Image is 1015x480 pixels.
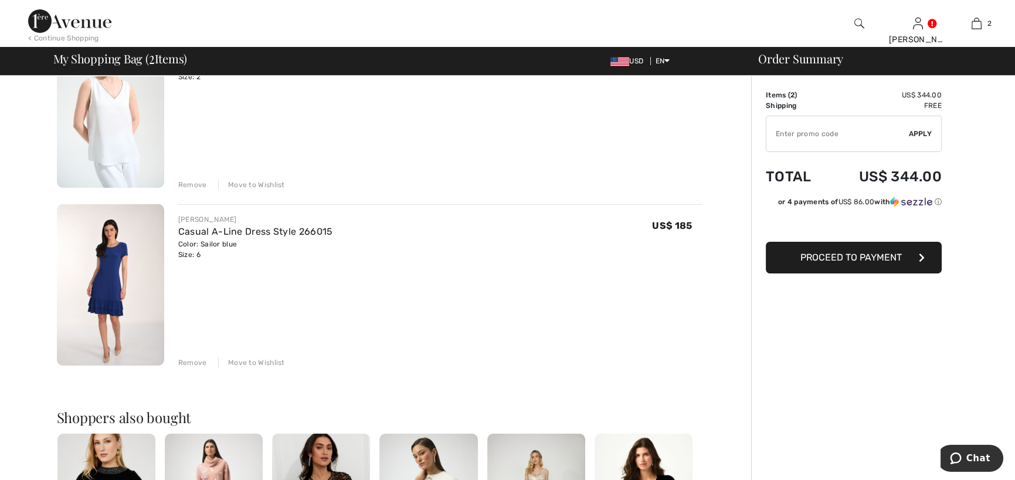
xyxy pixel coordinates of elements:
span: 2 [790,91,795,99]
input: Promo code [766,116,909,151]
span: US$ 185 [652,220,692,231]
span: 2 [149,50,155,65]
td: Shipping [766,100,828,111]
a: Sign In [913,18,923,29]
img: My Bag [972,16,982,31]
div: or 4 payments of with [778,197,942,207]
img: Casual A-Line Dress Style 266015 [57,204,164,366]
img: My Info [913,16,923,31]
span: USD [610,57,648,65]
div: < Continue Shopping [28,33,99,43]
span: US$ 86.00 [838,198,874,206]
img: Chic Sleeveless V-Neck Pullover Style 261782 [57,26,164,188]
div: Remove [178,357,207,368]
div: Move to Wishlist [218,357,285,368]
span: My Shopping Bag ( Items) [53,53,188,65]
img: Sezzle [890,197,932,207]
div: Order Summary [744,53,1008,65]
div: Move to Wishlist [218,180,285,190]
td: US$ 344.00 [828,90,942,100]
img: US Dollar [610,57,629,66]
a: Casual A-Line Dress Style 266015 [178,226,333,237]
img: 1ère Avenue [28,9,111,33]
span: 2 [987,18,992,29]
td: Free [828,100,942,111]
td: US$ 344.00 [828,157,942,197]
button: Proceed to Payment [766,242,942,273]
span: EN [656,57,670,65]
h2: Shoppers also bought [57,410,702,424]
img: search the website [854,16,864,31]
div: [PERSON_NAME] [889,33,946,46]
div: or 4 payments ofUS$ 86.00withSezzle Click to learn more about Sezzle [766,197,942,211]
iframe: PayPal-paypal [766,211,942,238]
div: [PERSON_NAME] [178,214,333,225]
div: Remove [178,180,207,190]
a: 2 [948,16,1005,31]
span: Apply [909,129,932,139]
td: Total [766,157,828,197]
td: Items ( ) [766,90,828,100]
div: Color: Sailor blue Size: 6 [178,239,333,260]
iframe: Opens a widget where you can chat to one of our agents [941,445,1003,474]
span: Proceed to Payment [800,252,902,263]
